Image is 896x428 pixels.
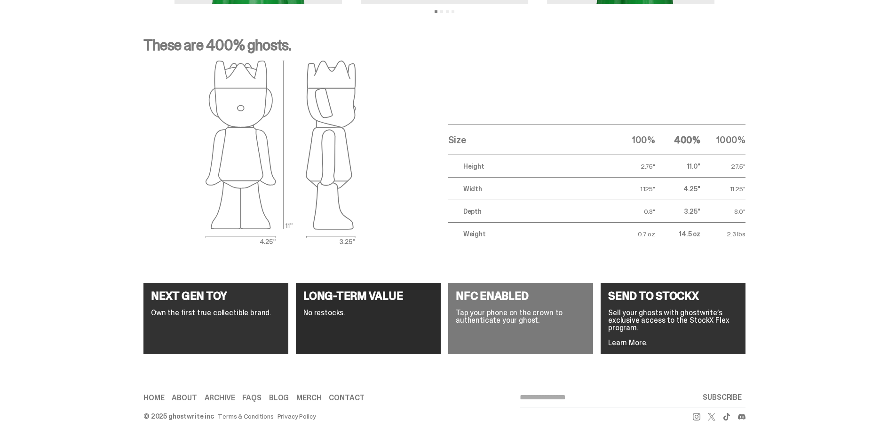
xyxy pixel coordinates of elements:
a: Merch [296,394,321,402]
td: 1.125" [610,178,655,200]
a: Learn More. [608,338,647,348]
p: These are 400% ghosts. [143,38,745,60]
button: SUBSCRIBE [699,388,745,407]
a: About [172,394,197,402]
p: Own the first true collectible brand. [151,309,281,317]
a: Privacy Policy [278,413,316,420]
td: 27.5" [700,155,745,178]
a: Home [143,394,164,402]
td: 0.7 oz [610,223,655,245]
button: View slide 2 [440,10,443,13]
td: 8.0" [700,200,745,223]
a: FAQs [242,394,261,402]
h4: SEND TO STOCKX [608,290,738,302]
td: Depth [448,200,610,223]
td: Weight [448,223,610,245]
td: Height [448,155,610,178]
td: 0.8" [610,200,655,223]
h4: NFC ENABLED [456,290,586,302]
button: View slide 3 [446,10,449,13]
img: ghost outlines spec [206,60,356,245]
h4: LONG-TERM VALUE [303,290,433,302]
a: Contact [329,394,365,402]
p: Tap your phone on the crown to authenticate your ghost. [456,309,586,324]
p: No restocks. [303,309,433,317]
h4: NEXT GEN TOY [151,290,281,302]
div: © 2025 ghostwrite inc [143,413,214,420]
td: 11.0" [655,155,700,178]
th: Size [448,125,610,155]
td: 3.25" [655,200,700,223]
td: 2.75" [610,155,655,178]
td: 14.5 oz [655,223,700,245]
a: Archive [205,394,235,402]
button: View slide 4 [452,10,454,13]
th: 100% [610,125,655,155]
button: View slide 1 [435,10,437,13]
th: 400% [655,125,700,155]
a: Terms & Conditions [218,413,273,420]
td: 2.3 lbs [700,223,745,245]
th: 1000% [700,125,745,155]
td: 4.25" [655,178,700,200]
p: Sell your ghosts with ghostwrite’s exclusive access to the StockX Flex program. [608,309,738,332]
td: Width [448,178,610,200]
a: Blog [269,394,289,402]
td: 11.25" [700,178,745,200]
